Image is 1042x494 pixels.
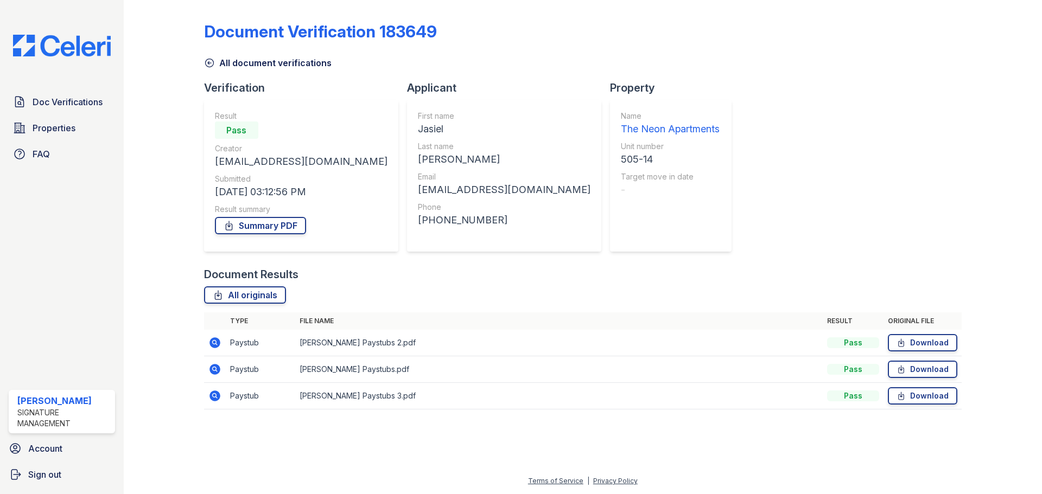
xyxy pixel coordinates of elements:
[827,337,879,348] div: Pass
[28,442,62,455] span: Account
[215,154,387,169] div: [EMAIL_ADDRESS][DOMAIN_NAME]
[215,111,387,121] div: Result
[33,147,50,161] span: FAQ
[418,141,590,152] div: Last name
[295,356,823,383] td: [PERSON_NAME] Paystubs.pdf
[418,111,590,121] div: First name
[226,330,295,356] td: Paystub
[418,171,590,182] div: Email
[215,204,387,215] div: Result summary
[4,464,119,485] a: Sign out
[226,356,295,383] td: Paystub
[827,364,879,375] div: Pass
[204,267,298,282] div: Document Results
[4,438,119,459] a: Account
[4,35,119,56] img: CE_Logo_Blue-a8612792a0a2168367f1c8372b55b34899dd931a85d93a1a3d3e32e68fde9ad4.png
[888,334,957,351] a: Download
[204,80,407,95] div: Verification
[621,121,720,137] div: The Neon Apartments
[295,330,823,356] td: [PERSON_NAME] Paystubs 2.pdf
[295,312,823,330] th: File name
[593,477,638,485] a: Privacy Policy
[418,213,590,228] div: [PHONE_NUMBER]
[621,111,720,121] div: Name
[418,121,590,137] div: Jasiel
[888,387,957,405] a: Download
[215,217,306,234] a: Summary PDF
[621,111,720,137] a: Name The Neon Apartments
[9,91,115,113] a: Doc Verifications
[528,477,583,485] a: Terms of Service
[418,202,590,213] div: Phone
[33,95,103,108] span: Doc Verifications
[621,182,720,197] div: -
[610,80,740,95] div: Property
[621,171,720,182] div: Target move in date
[621,152,720,167] div: 505-14
[215,174,387,184] div: Submitted
[587,477,589,485] div: |
[28,468,61,481] span: Sign out
[823,312,884,330] th: Result
[295,383,823,409] td: [PERSON_NAME] Paystubs 3.pdf
[418,152,590,167] div: [PERSON_NAME]
[827,390,879,401] div: Pass
[226,312,295,330] th: Type
[215,143,387,154] div: Creator
[226,383,295,409] td: Paystub
[884,312,962,330] th: Original file
[407,80,610,95] div: Applicant
[17,394,111,407] div: [PERSON_NAME]
[204,22,437,41] div: Document Verification 183649
[9,117,115,139] a: Properties
[888,361,957,378] a: Download
[204,286,286,304] a: All originals
[215,121,258,139] div: Pass
[9,143,115,165] a: FAQ
[418,182,590,197] div: [EMAIL_ADDRESS][DOMAIN_NAME]
[215,184,387,200] div: [DATE] 03:12:56 PM
[204,56,332,69] a: All document verifications
[621,141,720,152] div: Unit number
[33,121,75,134] span: Properties
[17,407,111,429] div: Signature Management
